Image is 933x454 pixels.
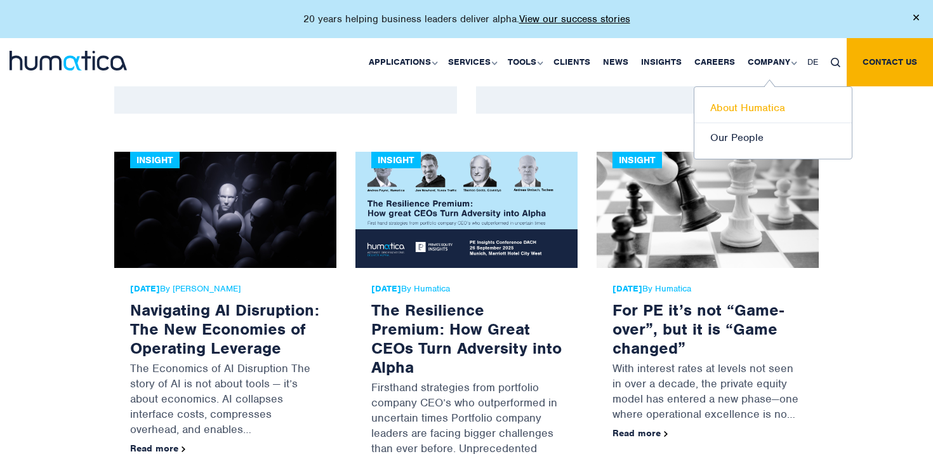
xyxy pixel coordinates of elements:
div: Insight [130,152,180,168]
p: 20 years helping business leaders deliver alpha. [303,13,630,25]
a: News [597,38,635,86]
a: Our People [694,123,852,152]
a: Company [741,38,801,86]
a: About Humatica [694,93,852,123]
a: Clients [547,38,597,86]
a: DE [801,38,824,86]
img: search_icon [831,58,840,67]
span: By Humatica [371,284,562,294]
a: Read more [612,427,668,439]
div: Insight [371,152,421,168]
strong: [DATE] [612,283,642,294]
a: The Resilience Premium: How Great CEOs Turn Adversity into Alpha [371,300,562,377]
p: The Economics of AI Disruption The story of AI is not about tools — it’s about economics. AI coll... [130,357,321,443]
img: Navigating AI Disruption: The New Economies of Operating Leverage [114,152,336,268]
strong: [DATE] [371,283,401,294]
a: For PE it’s not “Game-over”, but it is “Game changed” [612,300,784,358]
div: Insight [612,152,662,168]
a: Contact us [847,38,933,86]
img: arrowicon [182,446,185,452]
img: arrowicon [664,431,668,437]
strong: [DATE] [130,283,160,294]
span: By Humatica [612,284,803,294]
a: Services [442,38,501,86]
a: Applications [362,38,442,86]
span: DE [807,57,818,67]
a: View our success stories [519,13,630,25]
a: Navigating AI Disruption: The New Economies of Operating Leverage [130,300,319,358]
span: By [PERSON_NAME] [130,284,321,294]
img: For PE it’s not “Game-over”, but it is “Game changed” [597,152,819,268]
p: With interest rates at levels not seen in over a decade, the private equity model has entered a n... [612,357,803,428]
a: Read more [130,443,185,454]
a: Careers [688,38,741,86]
a: Tools [501,38,547,86]
a: Insights [635,38,688,86]
img: The Resilience Premium: How Great CEOs Turn Adversity into Alpha [355,152,578,268]
img: logo [10,51,127,70]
